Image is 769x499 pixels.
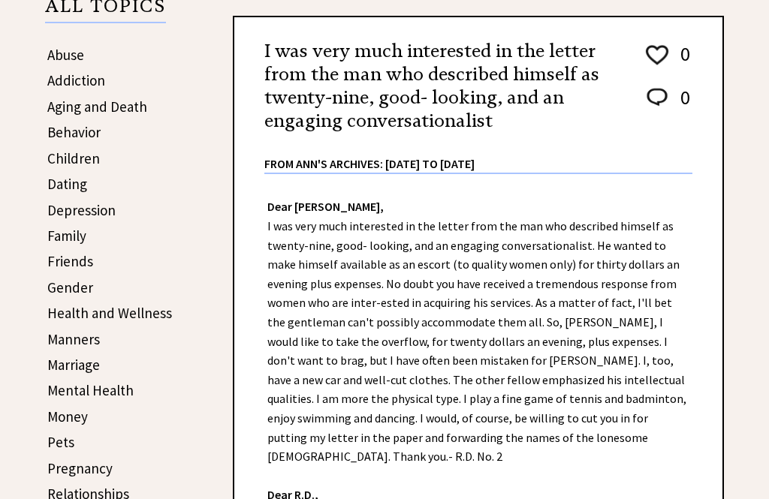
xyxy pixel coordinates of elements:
td: 0 [673,41,691,83]
a: Abuse [47,46,84,64]
a: Pets [47,433,74,451]
a: Marriage [47,356,100,374]
a: Aging and Death [47,98,147,116]
a: Depression [47,201,116,219]
a: Mental Health [47,381,134,399]
td: 0 [673,85,691,125]
a: Pregnancy [47,459,113,477]
a: Gender [47,278,93,296]
img: heart_outline%201.png [644,42,671,68]
img: message_round%202.png [644,86,671,110]
a: Children [47,149,100,167]
a: Friends [47,252,93,270]
a: Health and Wellness [47,304,172,322]
div: From Ann's Archives: [DATE] to [DATE] [264,133,692,173]
a: Family [47,227,86,245]
strong: Dear [PERSON_NAME], [267,199,384,214]
a: Dating [47,175,87,193]
h2: I was very much interested in the letter from the man who described himself as twenty-nine, good-... [264,40,617,134]
a: Money [47,407,88,425]
a: Addiction [47,71,105,89]
a: Manners [47,330,100,348]
a: Behavior [47,123,101,141]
